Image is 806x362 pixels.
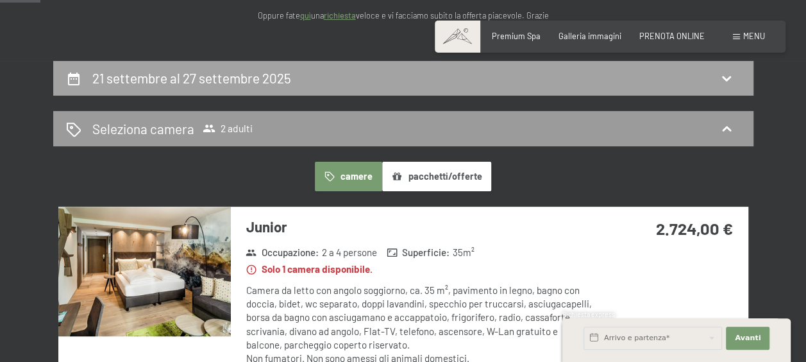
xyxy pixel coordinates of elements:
[655,218,732,238] strong: 2.724,00 €
[492,31,541,41] a: Premium Spa
[315,162,382,191] button: camere
[58,207,231,336] img: mss_renderimg.php
[387,246,450,259] strong: Superficie :
[562,311,615,318] span: Richiesta express
[300,10,311,21] a: quì
[246,217,593,237] h3: Junior
[453,246,474,259] span: 35 m²
[92,70,291,86] h2: 21 settembre al 27 settembre 2025
[726,327,769,350] button: Avanti
[639,31,705,41] a: PRENOTA ONLINE
[321,246,376,259] span: 2 a 4 persone
[246,246,319,259] strong: Occupazione :
[147,9,660,22] p: Oppure fate una veloce e vi facciamo subito la offerta piacevole. Grazie
[558,31,621,41] a: Galleria immagini
[382,162,491,191] button: pacchetti/offerte
[92,119,194,138] h2: Seleziona camera
[324,10,356,21] a: richiesta
[735,333,760,343] span: Avanti
[203,122,253,135] span: 2 adulti
[743,31,765,41] span: Menu
[246,263,373,276] strong: Solo 1 camera disponibile.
